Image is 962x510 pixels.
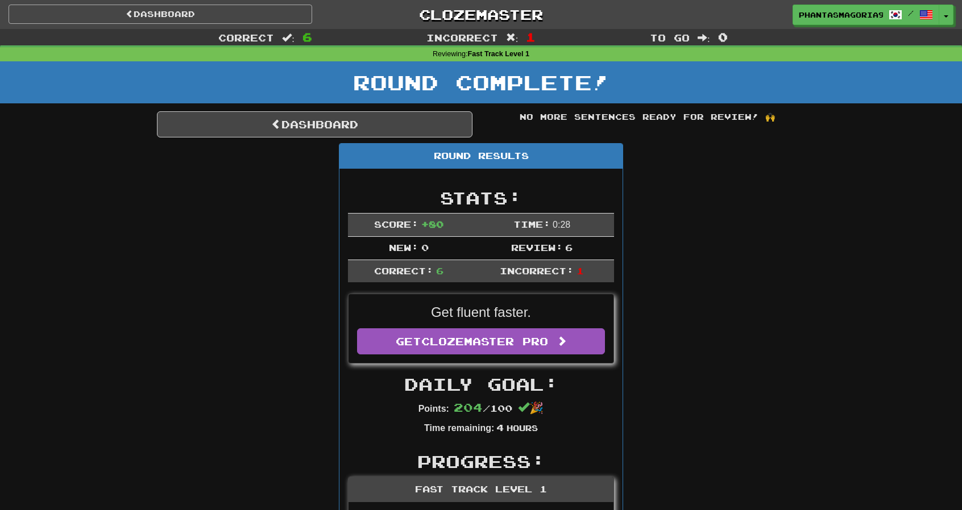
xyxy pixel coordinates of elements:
[421,335,548,348] span: Clozemaster Pro
[339,144,623,169] div: Round Results
[468,50,530,58] strong: Fast Track Level 1
[348,375,614,394] h2: Daily Goal:
[302,30,312,44] span: 6
[507,423,538,433] small: Hours
[421,242,429,253] span: 0
[349,477,613,502] div: Fast Track Level 1
[454,403,512,413] span: / 100
[490,111,805,123] div: No more sentences ready for review! 🙌
[282,33,295,43] span: :
[506,33,519,43] span: :
[793,5,939,25] a: Phantasmagoria92 /
[357,328,605,354] a: GetClozemaster Pro
[518,402,544,414] span: 🎉
[218,32,274,43] span: Correct
[424,423,494,433] strong: Time remaining:
[526,30,536,44] span: 1
[157,111,472,137] a: Dashboard
[374,265,433,276] span: Correct:
[500,265,574,276] span: Incorrect:
[799,10,883,20] span: Phantasmagoria92
[421,219,443,229] span: + 80
[348,189,614,207] h2: Stats:
[9,5,312,24] a: Dashboard
[389,242,418,253] span: New:
[418,404,449,413] strong: Points:
[698,33,710,43] span: :
[577,265,584,276] span: 1
[496,422,504,433] span: 4
[565,242,573,253] span: 6
[426,32,498,43] span: Incorrect
[357,303,605,322] p: Get fluent faster.
[650,32,690,43] span: To go
[436,265,443,276] span: 6
[454,400,483,414] span: 204
[374,219,418,229] span: Score:
[718,30,728,44] span: 0
[511,242,563,253] span: Review:
[553,220,570,229] span: 0 : 28
[4,71,958,94] h1: Round Complete!
[329,5,633,24] a: Clozemaster
[348,452,614,471] h2: Progress:
[513,219,550,229] span: Time:
[908,9,914,17] span: /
